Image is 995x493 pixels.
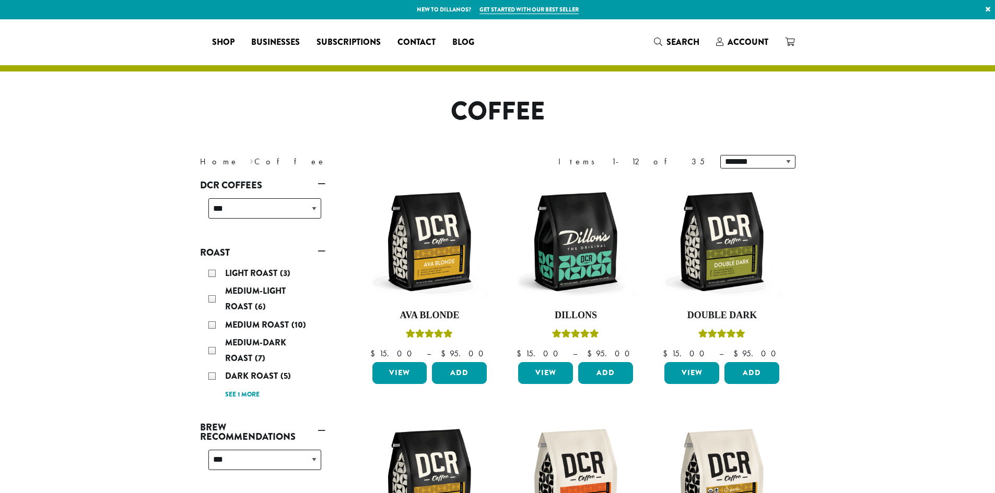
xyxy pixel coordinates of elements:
span: Contact [397,36,436,49]
span: $ [370,348,379,359]
span: Businesses [251,36,300,49]
a: View [664,362,719,384]
span: (5) [280,370,291,382]
span: $ [733,348,742,359]
a: View [372,362,427,384]
bdi: 95.00 [733,348,781,359]
a: Ava BlondeRated 5.00 out of 5 [370,182,490,358]
span: – [719,348,723,359]
h4: Double Dark [662,310,782,321]
a: Search [646,33,708,51]
nav: Breadcrumb [200,155,482,168]
bdi: 15.00 [370,348,417,359]
img: DCR-12oz-Ava-Blonde-Stock-scaled.png [369,182,489,302]
span: Blog [452,36,474,49]
button: Add [432,362,487,384]
button: Add [724,362,779,384]
div: Rated 4.50 out of 5 [698,328,745,343]
span: – [573,348,577,359]
span: (10) [291,319,306,331]
bdi: 15.00 [663,348,709,359]
span: $ [663,348,672,359]
div: Rated 5.00 out of 5 [552,328,599,343]
span: (6) [255,300,266,312]
h4: Ava Blonde [370,310,490,321]
div: Brew Recommendations [200,446,325,483]
span: Light Roast [225,267,280,279]
a: Double DarkRated 4.50 out of 5 [662,182,782,358]
bdi: 95.00 [441,348,488,359]
span: Medium-Light Roast [225,285,286,312]
h1: Coffee [192,97,803,127]
span: Medium Roast [225,319,291,331]
img: DCR-12oz-Double-Dark-Stock-scaled.png [662,182,782,302]
a: View [518,362,573,384]
a: Roast [200,244,325,261]
span: Dark Roast [225,370,280,382]
span: – [427,348,431,359]
span: $ [441,348,450,359]
span: (3) [280,267,290,279]
bdi: 95.00 [587,348,635,359]
bdi: 15.00 [517,348,563,359]
a: See 1 more [225,390,260,400]
span: Subscriptions [317,36,381,49]
span: $ [587,348,596,359]
div: Rated 5.00 out of 5 [406,328,453,343]
span: Medium-Dark Roast [225,336,286,364]
a: Brew Recommendations [200,418,325,446]
span: › [250,152,253,168]
a: Home [200,156,239,167]
div: Roast [200,261,325,406]
span: (7) [255,352,265,364]
img: DCR-12oz-Dillons-Stock-scaled.png [516,182,636,302]
span: $ [517,348,525,359]
a: DCR Coffees [200,176,325,194]
div: DCR Coffees [200,194,325,231]
div: Items 1-12 of 35 [558,155,705,168]
a: DillonsRated 5.00 out of 5 [516,182,636,358]
span: Account [728,36,768,48]
h4: Dillons [516,310,636,321]
button: Add [578,362,633,384]
a: Get started with our best seller [479,5,579,14]
a: Shop [204,34,243,51]
span: Shop [212,36,235,49]
span: Search [666,36,699,48]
